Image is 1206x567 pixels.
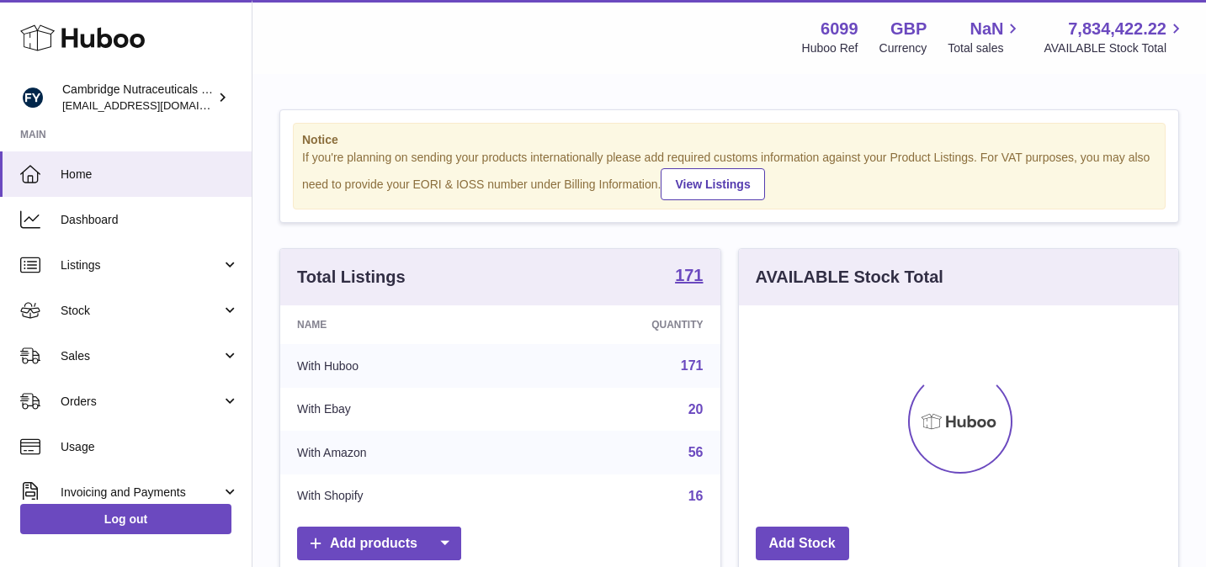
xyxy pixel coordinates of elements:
strong: 171 [675,267,703,283]
th: Name [280,305,521,344]
div: If you're planning on sending your products internationally please add required customs informati... [302,150,1156,200]
td: With Ebay [280,388,521,432]
img: huboo@camnutra.com [20,85,45,110]
a: 171 [681,358,704,373]
span: 7,834,422.22 [1068,18,1166,40]
a: 56 [688,445,704,459]
span: Dashboard [61,212,239,228]
span: Stock [61,303,221,319]
span: AVAILABLE Stock Total [1044,40,1186,56]
a: 16 [688,489,704,503]
h3: Total Listings [297,266,406,289]
span: Listings [61,257,221,273]
a: 7,834,422.22 AVAILABLE Stock Total [1044,18,1186,56]
strong: Notice [302,132,1156,148]
a: 171 [675,267,703,287]
td: With Amazon [280,431,521,474]
td: With Shopify [280,474,521,518]
h3: AVAILABLE Stock Total [756,266,943,289]
span: Usage [61,439,239,455]
span: Orders [61,394,221,410]
a: 20 [688,402,704,416]
a: View Listings [661,168,764,200]
strong: GBP [890,18,927,40]
div: Huboo Ref [802,40,858,56]
a: Add Stock [756,527,849,561]
a: NaN Total sales [948,18,1023,56]
td: With Huboo [280,344,521,388]
div: Currency [879,40,927,56]
span: Home [61,167,239,183]
span: [EMAIL_ADDRESS][DOMAIN_NAME] [62,98,247,112]
a: Add products [297,527,461,561]
span: NaN [970,18,1003,40]
strong: 6099 [821,18,858,40]
a: Log out [20,504,231,534]
span: Invoicing and Payments [61,485,221,501]
div: Cambridge Nutraceuticals Ltd [62,82,214,114]
th: Quantity [521,305,720,344]
span: Total sales [948,40,1023,56]
span: Sales [61,348,221,364]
